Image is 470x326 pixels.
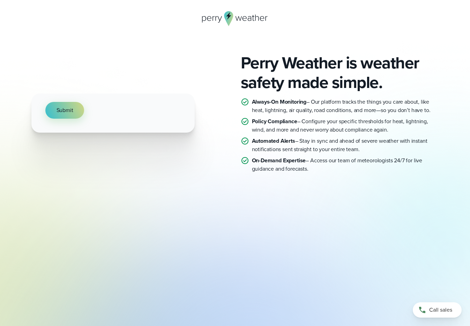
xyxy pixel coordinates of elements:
[45,102,84,119] button: Submit
[252,137,439,154] p: – Stay in sync and ahead of severe weather with instant notifications sent straight to your entir...
[241,53,439,92] h2: Perry Weather is weather safety made simple.
[413,302,462,318] a: Call sales
[252,137,295,145] strong: Automated Alerts
[57,106,73,114] span: Submit
[252,117,297,125] strong: Policy Compliance
[252,98,307,106] strong: Always-On Monitoring
[429,306,452,314] span: Call sales
[252,117,439,134] p: – Configure your specific thresholds for heat, lightning, wind, and more and never worry about co...
[252,156,439,173] p: – Access our team of meteorologists 24/7 for live guidance and forecasts.
[252,156,306,164] strong: On-Demand Expertise
[252,98,439,114] p: – Our platform tracks the things you care about, like heat, lightning, air quality, road conditio...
